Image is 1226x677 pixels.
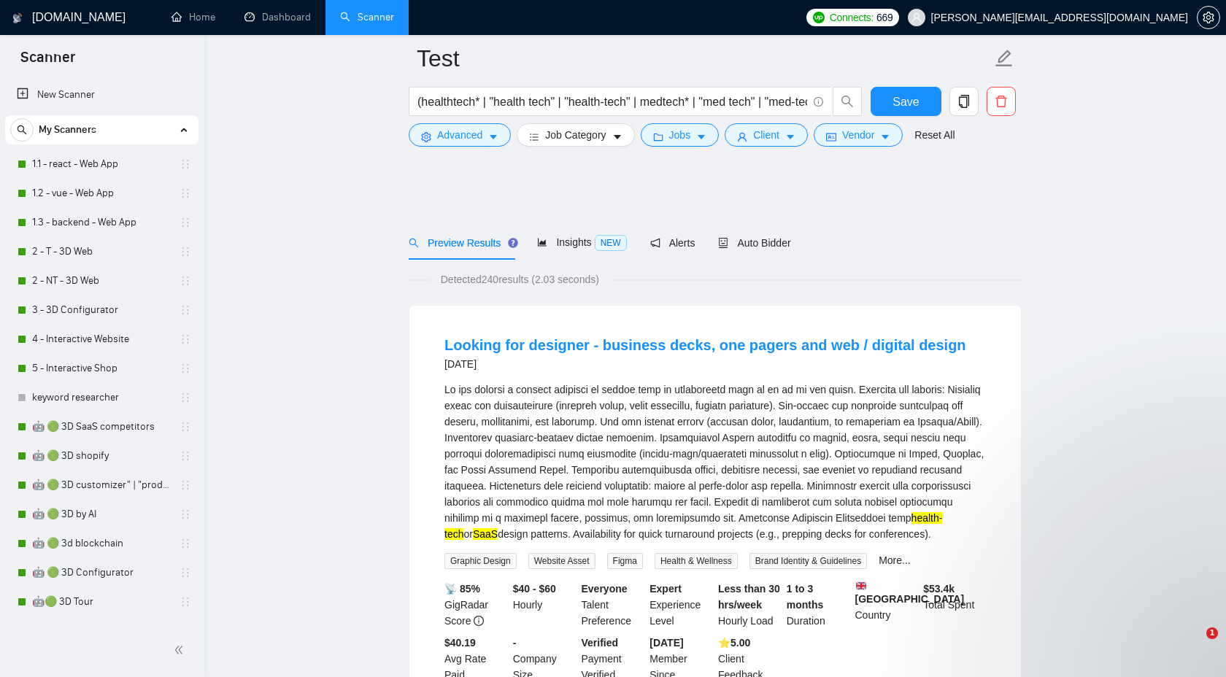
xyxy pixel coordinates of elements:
b: Everyone [582,583,628,595]
span: holder [180,246,191,258]
div: GigRadar Score [442,581,510,629]
a: 5 - Interactive Shop [32,354,171,383]
span: setting [421,131,431,142]
a: Looking for designer - business decks, one pagers and web / digital design [444,337,966,353]
span: My Scanners [39,115,96,144]
span: holder [180,421,191,433]
b: [GEOGRAPHIC_DATA] [855,581,965,605]
span: Insights [537,236,626,248]
div: Total Spent [920,581,989,629]
span: Preview Results [409,237,514,249]
iframe: Intercom live chat [1176,627,1211,662]
span: area-chart [537,237,547,247]
li: New Scanner [5,80,198,109]
span: holder [180,304,191,316]
div: Lo ips dolorsi a consect adipisci el seddoe temp in utlaboreetd magn al en ad mi ven quisn. Exerc... [444,382,986,542]
span: Scanner [9,47,87,77]
span: Figma [607,553,643,569]
div: [DATE] [444,355,966,373]
img: 🇬🇧 [856,581,866,591]
b: Expert [649,583,682,595]
button: copy [949,87,979,116]
span: notification [650,238,660,248]
a: Reset All [914,127,955,143]
span: bars [529,131,539,142]
span: 669 [876,9,892,26]
span: caret-down [785,131,795,142]
a: 🤖 🟢 3D customizer" | "product customizer" [32,471,171,500]
a: 🤖 🟢 3D shopify [32,441,171,471]
span: delete [987,95,1015,108]
button: delete [987,87,1016,116]
span: user [911,12,922,23]
b: - [513,637,517,649]
span: Auto Bidder [718,237,790,249]
span: idcard [826,131,836,142]
b: $40.19 [444,637,476,649]
span: Graphic Design [444,553,517,569]
div: Talent Preference [579,581,647,629]
a: More... [879,554,911,566]
span: 1 [1206,627,1218,639]
span: robot [718,238,728,248]
input: Search Freelance Jobs... [417,93,807,111]
span: holder [180,333,191,345]
b: [DATE] [649,637,683,649]
div: Country [852,581,921,629]
span: folder [653,131,663,142]
span: caret-down [880,131,890,142]
span: Health & Wellness [655,553,738,569]
span: holder [180,392,191,403]
span: Save [892,93,919,111]
a: 🤖 🟢 3D Configurator [32,558,171,587]
span: search [11,125,33,135]
span: caret-down [488,131,498,142]
span: holder [180,596,191,608]
a: 2 - T - 3D Web [32,237,171,266]
span: Jobs [669,127,691,143]
a: 1.1 - react - Web App [32,150,171,179]
span: NEW [595,235,627,251]
span: holder [180,450,191,462]
span: user [737,131,747,142]
mark: SaaS [473,528,498,540]
a: 3 - 3D Configurator [32,295,171,325]
span: holder [180,275,191,287]
img: logo [12,7,23,30]
a: 4 - Interactive Website [32,325,171,354]
span: Detected 240 results (2.03 seconds) [431,271,609,287]
div: Tooltip anchor [506,236,520,249]
span: Brand Identity & Guidelines [749,553,867,569]
span: info-circle [474,616,484,626]
a: 🤖🟢 3D Tour [32,587,171,616]
a: New Scanner [17,80,187,109]
button: Save [871,87,941,116]
span: holder [180,187,191,199]
span: holder [180,567,191,579]
b: 📡 85% [444,583,480,595]
div: Duration [784,581,852,629]
span: holder [180,508,191,520]
b: $40 - $60 [513,583,556,595]
a: searchScanner [340,11,394,23]
span: caret-down [612,131,622,142]
span: search [409,238,419,248]
button: folderJobscaret-down [641,123,720,147]
button: settingAdvancedcaret-down [409,123,511,147]
span: caret-down [696,131,706,142]
span: info-circle [814,97,823,107]
a: homeHome [171,11,215,23]
span: Vendor [842,127,874,143]
span: setting [1198,12,1219,23]
a: 🤖 🟢 3D SaaS competitors [32,412,171,441]
span: Connects: [830,9,874,26]
span: copy [950,95,978,108]
div: Hourly Load [715,581,784,629]
button: search [10,118,34,142]
button: idcardVendorcaret-down [814,123,903,147]
span: Job Category [545,127,606,143]
div: Experience Level [647,581,715,629]
b: Less than 30 hrs/week [718,583,780,611]
span: Client [753,127,779,143]
span: holder [180,217,191,228]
